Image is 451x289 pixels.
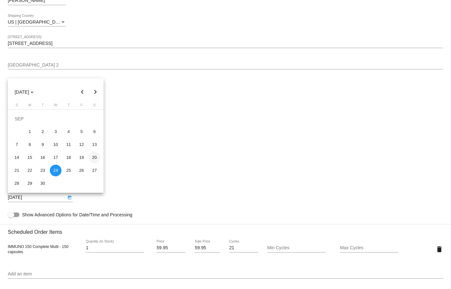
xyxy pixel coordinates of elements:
[88,125,101,138] td: September 6, 2025
[10,103,23,109] th: Sunday
[50,139,61,150] div: 10
[10,112,101,125] td: SEP
[88,138,101,151] td: September 13, 2025
[49,151,62,164] td: September 17, 2025
[23,138,36,151] td: September 8, 2025
[89,152,100,163] div: 20
[75,164,88,177] td: September 26, 2025
[23,151,36,164] td: September 15, 2025
[24,165,36,176] div: 22
[88,164,101,177] td: September 27, 2025
[9,86,39,98] button: Choose month and year
[76,165,87,176] div: 26
[49,164,62,177] td: September 24, 2025
[49,138,62,151] td: September 10, 2025
[23,177,36,190] td: September 29, 2025
[75,151,88,164] td: September 19, 2025
[63,139,74,150] div: 11
[37,165,49,176] div: 23
[36,177,49,190] td: September 30, 2025
[49,103,62,109] th: Wednesday
[63,126,74,138] div: 4
[37,178,49,189] div: 30
[89,126,100,138] div: 6
[89,86,102,98] button: Next month
[50,126,61,138] div: 3
[10,164,23,177] td: September 21, 2025
[50,152,61,163] div: 17
[62,151,75,164] td: September 18, 2025
[36,151,49,164] td: September 16, 2025
[24,178,36,189] div: 29
[23,164,36,177] td: September 22, 2025
[50,165,61,176] div: 24
[37,139,49,150] div: 9
[23,125,36,138] td: September 1, 2025
[15,89,34,95] span: [DATE]
[89,139,100,150] div: 13
[75,103,88,109] th: Friday
[49,125,62,138] td: September 3, 2025
[62,138,75,151] td: September 11, 2025
[23,103,36,109] th: Monday
[37,126,49,138] div: 2
[76,152,87,163] div: 19
[88,151,101,164] td: September 20, 2025
[36,103,49,109] th: Tuesday
[76,86,89,98] button: Previous month
[62,125,75,138] td: September 4, 2025
[11,152,23,163] div: 14
[62,164,75,177] td: September 25, 2025
[10,177,23,190] td: September 28, 2025
[36,164,49,177] td: September 23, 2025
[10,151,23,164] td: September 14, 2025
[11,178,23,189] div: 28
[11,139,23,150] div: 7
[37,152,49,163] div: 16
[24,139,36,150] div: 8
[75,138,88,151] td: September 12, 2025
[36,138,49,151] td: September 9, 2025
[63,152,74,163] div: 18
[62,103,75,109] th: Thursday
[24,126,36,138] div: 1
[63,165,74,176] div: 25
[36,125,49,138] td: September 2, 2025
[11,165,23,176] div: 21
[88,103,101,109] th: Saturday
[89,165,100,176] div: 27
[10,138,23,151] td: September 7, 2025
[24,152,36,163] div: 15
[75,125,88,138] td: September 5, 2025
[76,139,87,150] div: 12
[76,126,87,138] div: 5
